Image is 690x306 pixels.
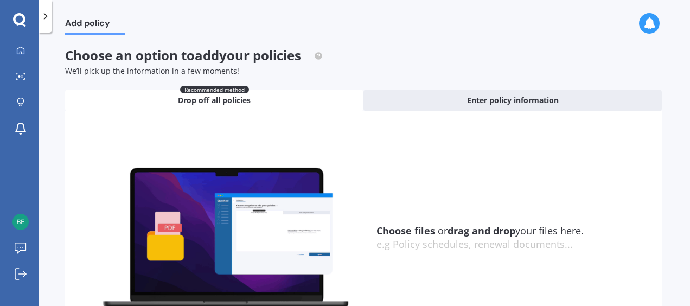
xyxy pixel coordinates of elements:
[181,46,301,64] span: to add your policies
[376,224,435,237] u: Choose files
[65,18,125,33] span: Add policy
[376,239,640,251] div: e.g Policy schedules, renewal documents...
[448,224,515,237] b: drag and drop
[178,95,251,106] span: Drop off all policies
[376,224,584,237] span: or your files here.
[180,86,249,93] span: Recommended method
[65,66,239,76] span: We’ll pick up the information in a few moments!
[12,214,29,230] img: 7dc56e556e0a2839f14d4b0a06e09255
[467,95,559,106] span: Enter policy information
[65,46,323,64] span: Choose an option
